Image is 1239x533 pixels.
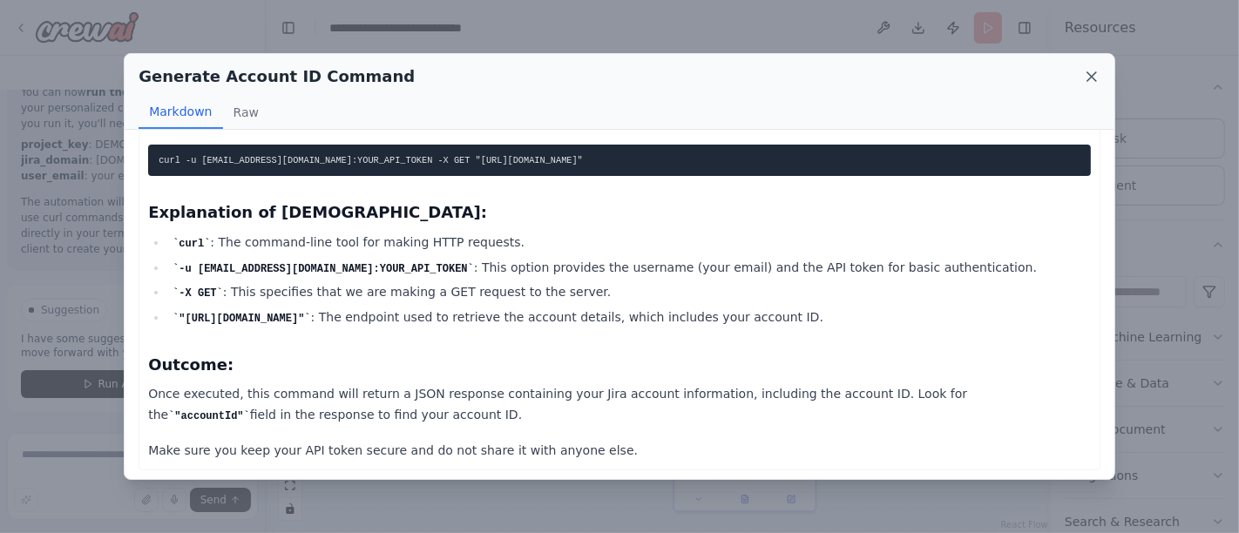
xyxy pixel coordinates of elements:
code: -u [EMAIL_ADDRESS][DOMAIN_NAME]:YOUR_API_TOKEN [173,263,474,275]
h3: Explanation of [DEMOGRAPHIC_DATA]: [148,200,1091,225]
li: : This specifies that we are making a GET request to the server. [167,281,1091,303]
h3: Outcome: [148,353,1091,377]
code: "[URL][DOMAIN_NAME]" [173,313,310,325]
li: : The command-line tool for making HTTP requests. [167,232,1091,253]
p: Once executed, this command will return a JSON response containing your Jira account information,... [148,383,1091,426]
p: Make sure you keep your API token secure and do not share it with anyone else. [148,440,1091,461]
button: Raw [223,96,269,129]
code: -X GET [173,287,223,300]
code: "accountId" [168,410,250,422]
li: : The endpoint used to retrieve the account details, which includes your account ID. [167,307,1091,328]
button: Markdown [139,96,222,129]
code: curl -u [EMAIL_ADDRESS][DOMAIN_NAME]:YOUR_API_TOKEN -X GET "[URL][DOMAIN_NAME]" [159,155,583,165]
code: curl [173,238,210,250]
h2: Generate Account ID Command [139,64,415,89]
li: : This option provides the username (your email) and the API token for basic authentication. [167,257,1091,279]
